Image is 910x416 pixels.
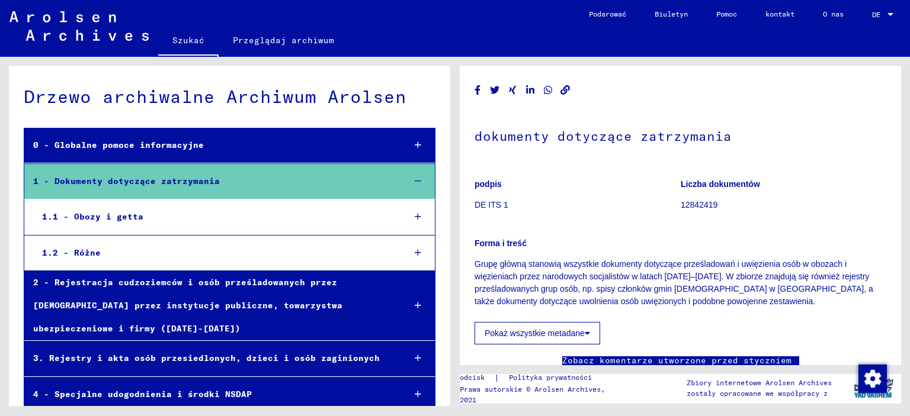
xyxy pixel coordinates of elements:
font: DE ITS 1 [475,200,508,209]
img: Arolsen_neg.svg [9,11,149,41]
a: Przeglądaj archiwum [219,26,348,54]
a: odcisk [460,372,494,384]
font: Przeglądaj archiwum [233,35,334,46]
font: DE [872,10,880,19]
button: Kopiuj link [559,83,572,98]
button: Udostępnij na Twitterze [489,83,501,98]
font: podpis [475,179,502,189]
button: Udostępnij na Facebooku [472,83,484,98]
img: yv_logo.png [851,373,896,403]
button: Udostępnij na Xing [507,83,519,98]
font: Zobacz komentarze utworzone przed styczniem 2022 r. [562,355,792,378]
font: kontakt [765,9,794,18]
font: Biuletyn [655,9,688,18]
font: 0 - Globalne pomoce informacyjne [33,140,204,150]
font: Forma i treść [475,238,527,248]
font: Prawa autorskie © Arolsen Archives, 2021 [460,385,605,404]
font: 2 - Rejestracja cudzoziemców i osób prześladowanych przez [DEMOGRAPHIC_DATA] przez instytucje pub... [33,277,342,334]
font: Pomoc [716,9,737,18]
font: 1 - Dokumenty dotyczące zatrzymania [33,176,220,186]
font: Liczba dokumentów [681,179,760,189]
button: Udostępnij na LinkedIn [524,83,537,98]
font: Szukać [172,35,204,46]
font: zostały opracowane we współpracy z [687,389,828,398]
font: 1.1 - Obozy i getta [42,211,143,222]
font: 3. Rejestry i akta osób przesiedlonych, dzieci i osób zaginionych [33,353,380,363]
font: O nas [823,9,844,18]
a: Polityka prywatności [499,372,606,384]
font: Polityka prywatności [509,373,592,382]
font: 4 - Specjalne udogodnienia i środki NSDAP [33,389,252,399]
img: Zmiana zgody [858,365,887,393]
font: Pokaż wszystkie metadane [485,328,585,338]
font: Drzewo archiwalne Archiwum Arolsen [24,85,406,108]
font: | [494,372,499,383]
font: Grupę główną stanowią wszystkie dokumenty dotyczące prześladowań i uwięzienia osób w obozach i wi... [475,259,873,306]
font: Zbiory internetowe Arolsen Archives [687,378,832,387]
font: odcisk [460,373,485,382]
font: Podarować [589,9,626,18]
font: dokumenty dotyczące zatrzymania [475,128,732,144]
button: Udostępnij na WhatsAppie [542,83,555,98]
a: Zobacz komentarze utworzone przed styczniem 2022 r. [562,354,799,379]
font: 1.2 - Różne [42,247,101,258]
a: Szukać [158,26,219,57]
button: Pokaż wszystkie metadane [475,322,600,344]
font: 12842419 [681,200,717,209]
